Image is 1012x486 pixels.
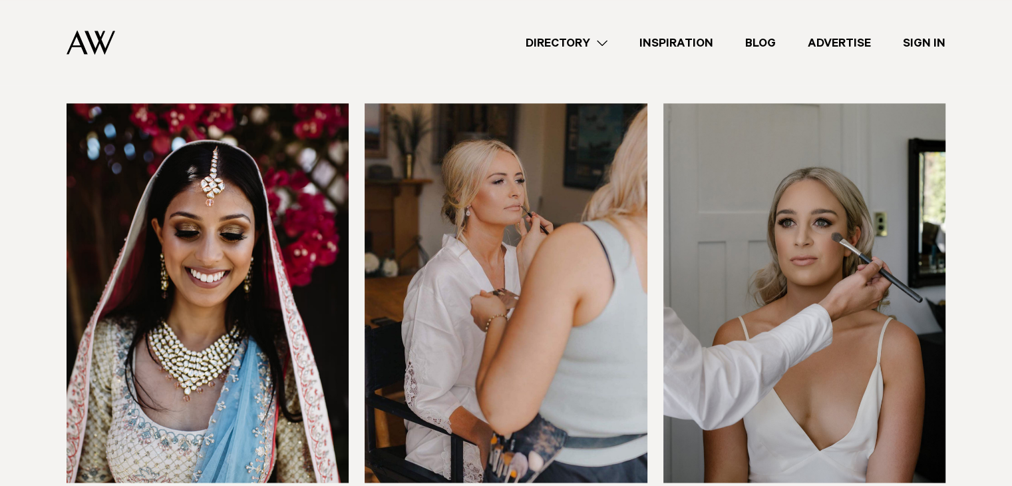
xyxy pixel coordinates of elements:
[510,34,623,52] a: Directory
[67,30,115,55] img: Auckland Weddings Logo
[792,34,887,52] a: Advertise
[663,103,945,482] img: Auckland Weddings Hair & Makeup | Beauty by Blair Gamblin
[887,34,961,52] a: Sign In
[729,34,792,52] a: Blog
[623,34,729,52] a: Inspiration
[67,103,349,482] img: Auckland Weddings Hair & Makeup | Sarika
[365,103,647,482] img: Auckland Weddings Hair & Makeup | Fresh & Flawless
